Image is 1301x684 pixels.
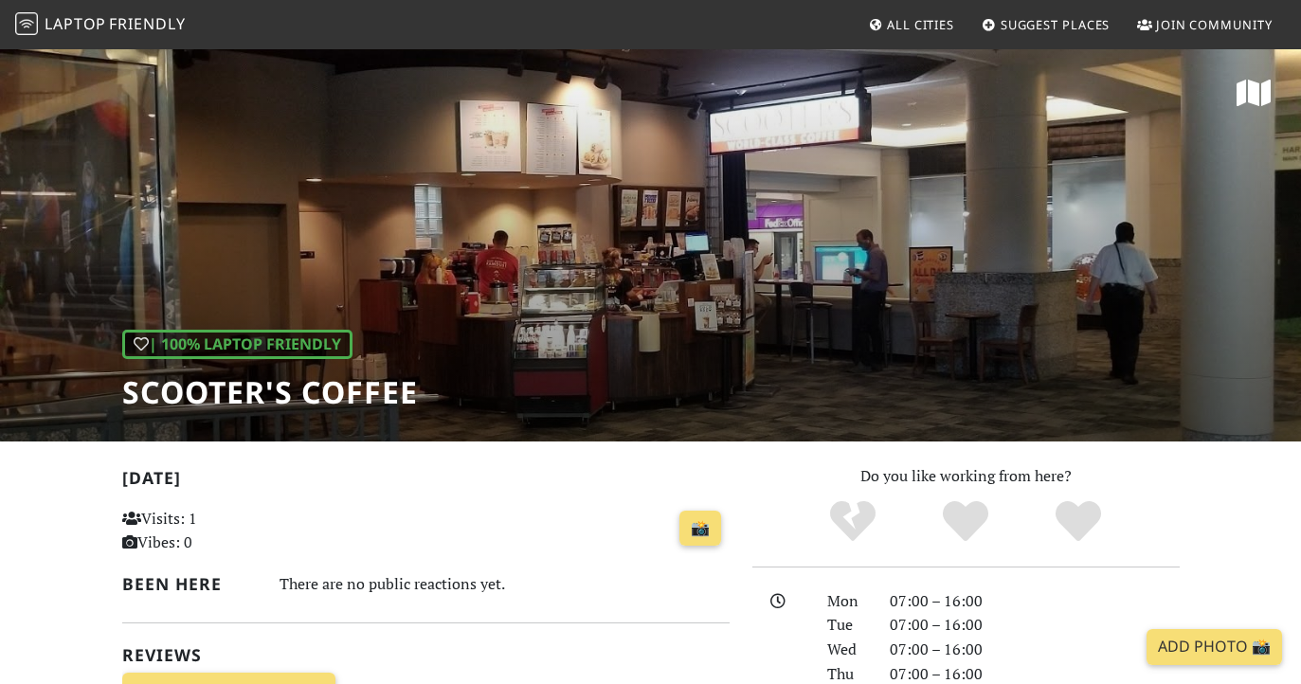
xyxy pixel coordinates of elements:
[1129,8,1280,42] a: Join Community
[878,638,1191,662] div: 07:00 – 16:00
[122,374,418,410] h1: Scooter's Coffee
[816,638,878,662] div: Wed
[122,574,257,594] h2: Been here
[816,613,878,638] div: Tue
[109,13,185,34] span: Friendly
[15,12,38,35] img: LaptopFriendly
[816,589,878,614] div: Mon
[280,570,730,598] div: There are no public reactions yet.
[878,589,1191,614] div: 07:00 – 16:00
[122,507,310,555] p: Visits: 1 Vibes: 0
[1156,16,1273,33] span: Join Community
[679,511,721,547] a: 📸
[1147,629,1282,665] a: Add Photo 📸
[15,9,186,42] a: LaptopFriendly LaptopFriendly
[878,613,1191,638] div: 07:00 – 16:00
[860,8,962,42] a: All Cities
[1021,498,1134,546] div: Definitely!
[122,468,730,495] h2: [DATE]
[910,498,1022,546] div: Yes
[887,16,954,33] span: All Cities
[752,464,1180,489] p: Do you like working from here?
[122,645,730,665] h2: Reviews
[122,330,352,360] div: | 100% Laptop Friendly
[974,8,1118,42] a: Suggest Places
[1001,16,1111,33] span: Suggest Places
[797,498,910,546] div: No
[45,13,106,34] span: Laptop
